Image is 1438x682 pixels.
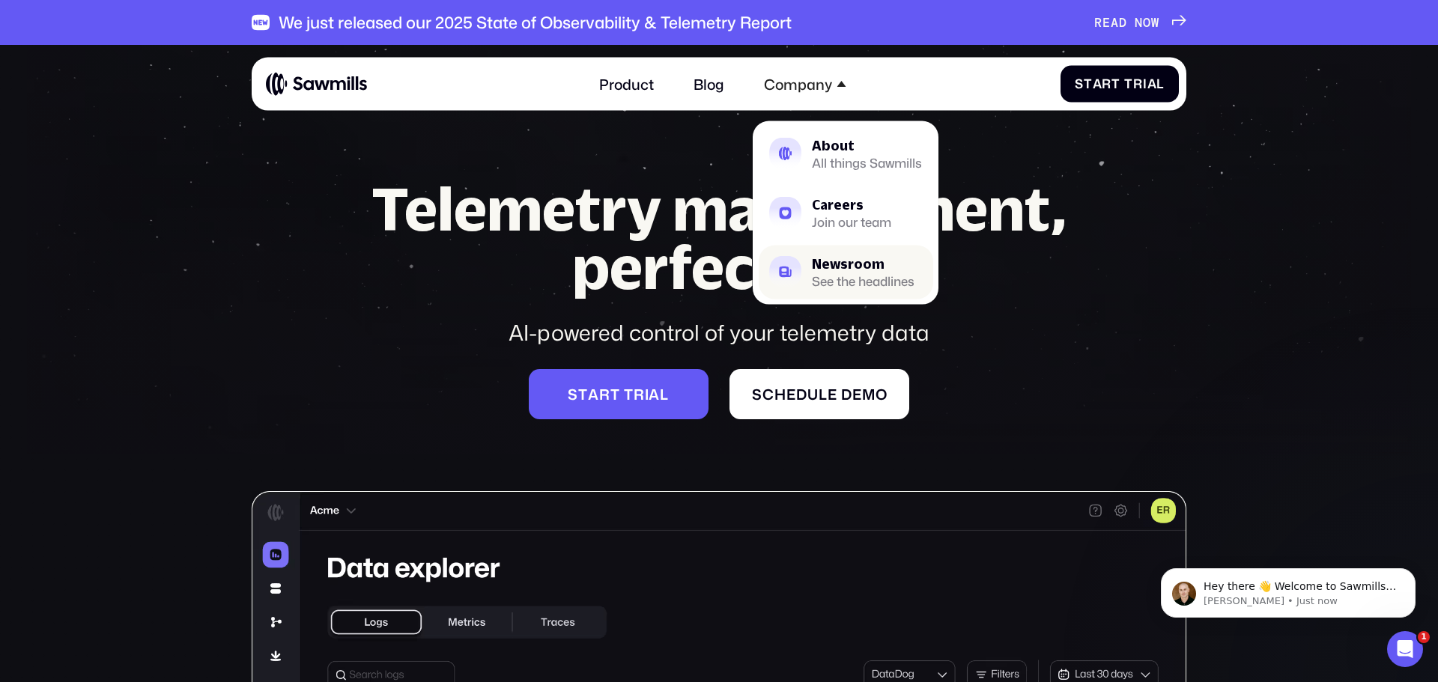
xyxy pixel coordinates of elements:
[759,186,933,240] a: CareersJoin our team
[1075,76,1084,91] span: S
[812,138,922,151] div: About
[812,275,914,287] div: See the headlines
[1143,76,1147,91] span: i
[1093,76,1102,91] span: a
[759,127,933,180] a: AboutAll things Sawmills
[1102,76,1111,91] span: r
[752,386,762,403] span: S
[1061,65,1180,102] a: StartTrial
[578,386,588,403] span: t
[568,386,578,403] span: S
[1133,76,1143,91] span: r
[862,386,876,403] span: m
[588,386,599,403] span: a
[807,386,819,403] span: u
[753,103,938,305] nav: Company
[819,386,828,403] span: l
[774,386,786,403] span: h
[759,245,933,299] a: NewsroomSee the headlines
[1084,76,1093,91] span: t
[812,157,922,168] div: All things Sawmills
[634,386,645,403] span: r
[599,386,610,403] span: r
[762,386,774,403] span: c
[624,386,634,403] span: t
[1094,15,1102,30] span: R
[1138,537,1438,642] iframe: Intercom notifications message
[764,75,832,92] div: Company
[796,386,807,403] span: d
[852,386,862,403] span: e
[1387,631,1423,667] iframe: Intercom live chat
[529,369,709,418] a: Starttrial
[729,369,909,418] a: Scheduledemo
[812,198,891,210] div: Careers
[337,180,1101,296] h1: Telemetry management, perfected.
[1119,15,1127,30] span: D
[660,386,669,403] span: l
[589,64,665,103] a: Product
[1151,15,1159,30] span: W
[649,386,660,403] span: a
[1111,76,1120,91] span: t
[812,257,914,270] div: Newsroom
[610,386,620,403] span: t
[1418,631,1430,643] span: 1
[812,216,891,228] div: Join our team
[1094,15,1186,30] a: READNOW
[279,13,792,32] div: We just released our 2025 State of Observability & Telemetry Report
[1143,15,1151,30] span: O
[1102,15,1111,30] span: E
[786,386,796,403] span: e
[683,64,735,103] a: Blog
[1147,76,1157,91] span: a
[1156,76,1165,91] span: l
[753,64,856,103] div: Company
[337,317,1101,347] div: AI-powered control of your telemetry data
[841,386,852,403] span: d
[645,386,649,403] span: i
[828,386,837,403] span: e
[1111,15,1119,30] span: A
[1124,76,1133,91] span: T
[876,386,888,403] span: o
[1135,15,1143,30] span: N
